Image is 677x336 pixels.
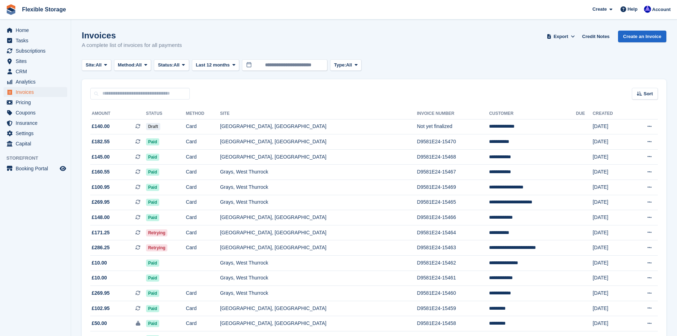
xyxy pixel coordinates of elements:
[417,301,489,316] td: D9581E24-15459
[220,225,417,240] td: [GEOGRAPHIC_DATA], [GEOGRAPHIC_DATA]
[576,108,593,119] th: Due
[417,225,489,240] td: D9581E24-15464
[92,289,110,297] span: £269.95
[593,165,630,180] td: [DATE]
[644,90,653,97] span: Sort
[334,62,346,69] span: Type:
[146,169,159,176] span: Paid
[593,256,630,271] td: [DATE]
[82,31,182,40] h1: Invoices
[158,62,173,69] span: Status:
[146,260,159,267] span: Paid
[146,184,159,191] span: Paid
[593,108,630,119] th: Created
[92,320,107,327] span: £50.00
[16,66,58,76] span: CRM
[220,134,417,150] td: [GEOGRAPHIC_DATA], [GEOGRAPHIC_DATA]
[186,195,220,210] td: Card
[220,286,417,301] td: Grays, West Thurrock
[220,271,417,286] td: Grays, West Thurrock
[593,134,630,150] td: [DATE]
[220,301,417,316] td: [GEOGRAPHIC_DATA], [GEOGRAPHIC_DATA]
[16,118,58,128] span: Insurance
[16,97,58,107] span: Pricing
[417,271,489,286] td: D9581E24-15461
[593,316,630,331] td: [DATE]
[16,77,58,87] span: Analytics
[114,59,151,71] button: Method: All
[417,210,489,225] td: D9581E24-15466
[186,165,220,180] td: Card
[59,164,67,173] a: Preview store
[4,87,67,97] a: menu
[4,56,67,66] a: menu
[593,210,630,225] td: [DATE]
[146,108,186,119] th: Status
[146,214,159,221] span: Paid
[346,62,352,69] span: All
[186,225,220,240] td: Card
[146,229,168,236] span: Retrying
[4,97,67,107] a: menu
[19,4,69,15] a: Flexible Storage
[593,149,630,165] td: [DATE]
[4,118,67,128] a: menu
[92,153,110,161] span: £145.00
[92,198,110,206] span: £269.95
[136,62,142,69] span: All
[146,305,159,312] span: Paid
[4,36,67,46] a: menu
[96,62,102,69] span: All
[16,164,58,174] span: Booking Portal
[417,149,489,165] td: D9581E24-15468
[82,41,182,49] p: A complete list of invoices for all payments
[652,6,671,13] span: Account
[220,165,417,180] td: Grays, West Thurrock
[146,138,159,145] span: Paid
[593,240,630,256] td: [DATE]
[4,46,67,56] a: menu
[146,123,160,130] span: Draft
[4,77,67,87] a: menu
[593,195,630,210] td: [DATE]
[417,108,489,119] th: Invoice Number
[618,31,666,42] a: Create an Invoice
[146,290,159,297] span: Paid
[554,33,568,40] span: Export
[220,180,417,195] td: Grays, West Thurrock
[174,62,180,69] span: All
[417,119,489,134] td: Not yet finalized
[6,155,71,162] span: Storefront
[593,286,630,301] td: [DATE]
[186,119,220,134] td: Card
[186,210,220,225] td: Card
[186,180,220,195] td: Card
[16,128,58,138] span: Settings
[220,119,417,134] td: [GEOGRAPHIC_DATA], [GEOGRAPHIC_DATA]
[92,123,110,130] span: £140.00
[186,108,220,119] th: Method
[628,6,638,13] span: Help
[593,301,630,316] td: [DATE]
[220,210,417,225] td: [GEOGRAPHIC_DATA], [GEOGRAPHIC_DATA]
[220,240,417,256] td: [GEOGRAPHIC_DATA], [GEOGRAPHIC_DATA]
[16,25,58,35] span: Home
[417,240,489,256] td: D9581E24-15463
[186,134,220,150] td: Card
[92,214,110,221] span: £148.00
[593,271,630,286] td: [DATE]
[92,138,110,145] span: £182.55
[644,6,651,13] img: Ian Petherick
[220,195,417,210] td: Grays, West Thurrock
[417,195,489,210] td: D9581E24-15465
[6,4,16,15] img: stora-icon-8386f47178a22dfd0bd8f6a31ec36ba5ce8667c1dd55bd0f319d3a0aa187defe.svg
[92,305,110,312] span: £102.95
[146,154,159,161] span: Paid
[330,59,361,71] button: Type: All
[92,229,110,236] span: £171.25
[16,108,58,118] span: Coupons
[82,59,111,71] button: Site: All
[417,256,489,271] td: D9581E24-15462
[92,274,107,282] span: £10.00
[4,128,67,138] a: menu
